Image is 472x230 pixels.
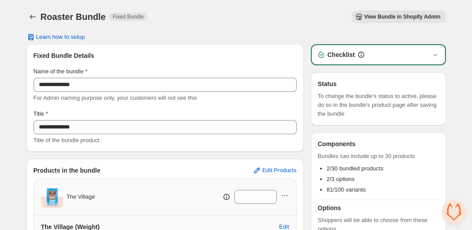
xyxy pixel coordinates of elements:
[442,200,466,224] div: Open chat
[262,167,296,174] span: Edit Products
[21,31,91,43] button: Learn how to setup
[67,192,95,201] span: The Village
[318,79,439,88] h3: Status
[41,11,106,22] h1: Roaster Bundle
[318,92,439,118] span: To change the bundle's status to active, please do so in the bundle's product page after saving t...
[318,204,439,212] h3: Options
[327,186,366,193] span: 81/100 variants
[327,176,355,182] span: 2/3 options
[113,13,143,20] span: Fixed Bundle
[352,11,446,23] button: View Bundle in Shopify Admin
[247,163,302,177] button: Edit Products
[364,13,441,20] span: View Bundle in Shopify Admin
[34,67,88,76] label: Name of the bundle
[318,152,439,161] span: Bundles can include up to 30 products
[34,137,100,143] span: Title of the bundle product
[34,94,197,101] span: For Admin naming purpose only, your customers will not see this
[328,50,355,59] h3: Checklist
[36,34,85,41] span: Learn how to setup
[34,51,297,60] h3: Fixed Bundle Details
[41,186,63,208] img: The Village
[34,109,48,118] label: Title
[327,165,384,172] span: 2/30 bundled products
[34,166,101,175] h3: Products in the bundle
[318,140,356,148] h3: Components
[26,11,39,23] button: Back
